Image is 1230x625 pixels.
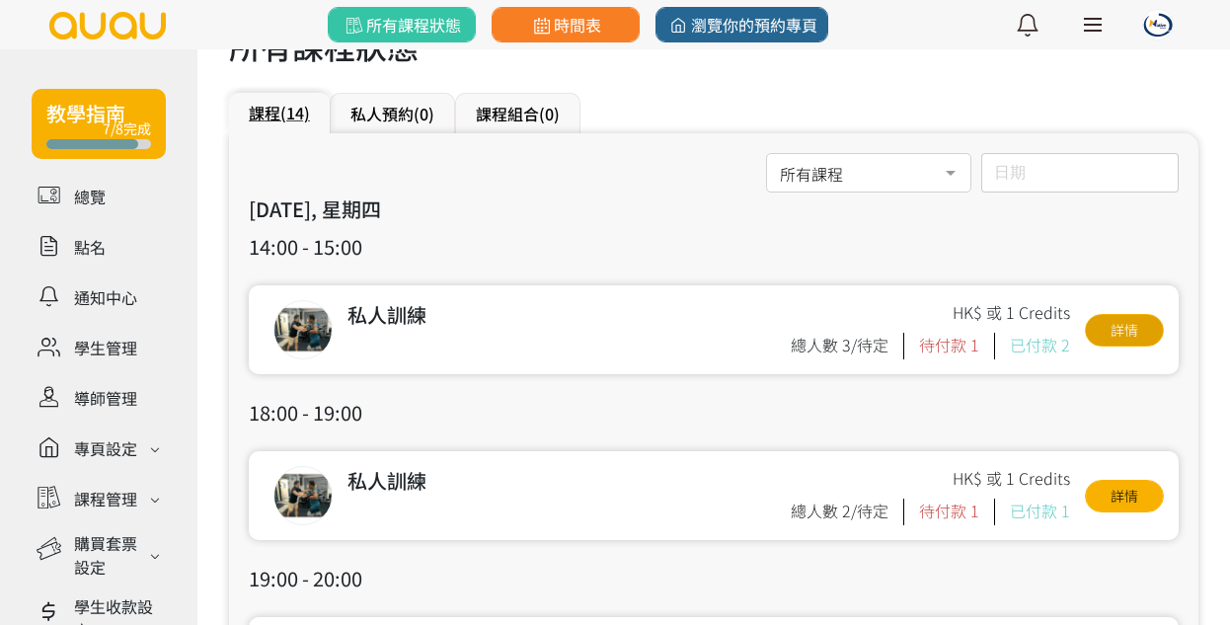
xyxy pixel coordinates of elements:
[249,398,1179,428] h3: 18:00 - 19:00
[655,7,828,42] a: 瀏覽你的預約專頁
[47,12,168,39] img: logo.svg
[476,102,560,125] a: 課程組合(0)
[780,159,958,184] span: 所有課程
[280,101,310,124] span: (14)
[919,333,995,359] div: 待付款 1
[74,487,137,510] div: 課程管理
[1010,333,1070,359] div: 已付款 2
[1085,480,1164,512] a: 詳情
[1085,314,1164,347] a: 詳情
[342,13,461,37] span: 所有課程狀態
[981,153,1179,193] input: 日期
[791,499,904,525] div: 總人數 2/待定
[953,300,1070,333] div: HK$ 或 1 Credits
[249,195,1179,224] h3: [DATE], 星期四
[492,7,640,42] a: 時間表
[347,466,786,499] div: 私人訓練
[953,466,1070,499] div: HK$ 或 1 Credits
[414,102,434,125] span: (0)
[74,531,144,579] div: 購買套票設定
[1010,499,1070,525] div: 已付款 1
[791,333,904,359] div: 總人數 3/待定
[328,7,476,42] a: 所有課程狀態
[347,300,786,333] div: 私人訓練
[74,436,137,460] div: 專頁設定
[249,232,1179,262] h3: 14:00 - 15:00
[666,13,817,37] span: 瀏覽你的預約專頁
[249,101,310,124] a: 課程(14)
[350,102,434,125] a: 私人預約(0)
[539,102,560,125] span: (0)
[249,564,1179,593] h3: 19:00 - 20:00
[919,499,995,525] div: 待付款 1
[529,13,601,37] span: 時間表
